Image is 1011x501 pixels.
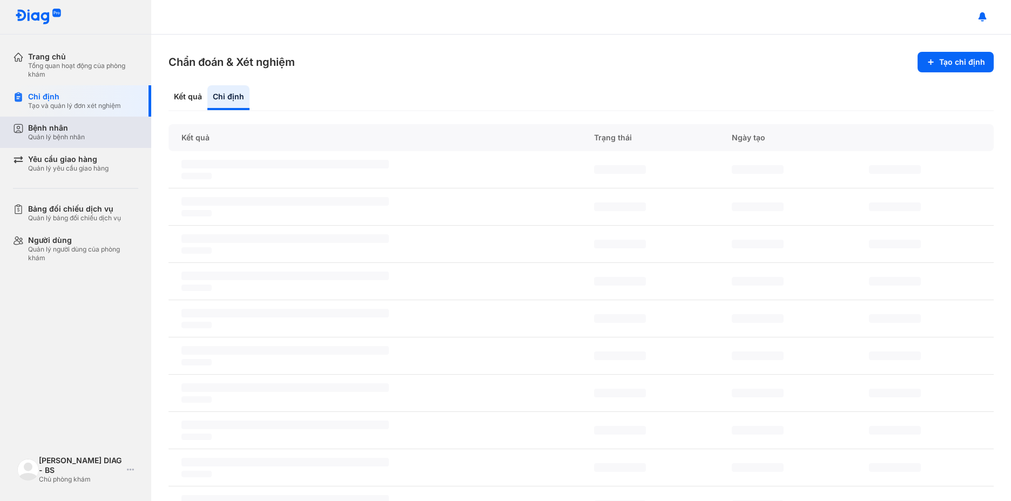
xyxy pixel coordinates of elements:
span: ‌ [594,240,646,248]
span: ‌ [181,160,389,168]
span: ‌ [732,202,784,211]
div: Quản lý yêu cầu giao hàng [28,164,109,173]
span: ‌ [181,458,389,466]
div: Kết quả [168,85,207,110]
div: Tổng quan hoạt động của phòng khám [28,62,138,79]
span: ‌ [869,426,921,435]
span: ‌ [181,173,212,179]
button: Tạo chỉ định [918,52,994,72]
span: ‌ [732,463,784,472]
span: ‌ [594,463,646,472]
div: Quản lý người dùng của phòng khám [28,245,138,262]
div: Kết quả [168,124,581,151]
div: Người dùng [28,235,138,245]
span: ‌ [869,277,921,286]
span: ‌ [181,471,212,477]
span: ‌ [732,165,784,174]
h3: Chẩn đoán & Xét nghiệm [168,55,295,70]
img: logo [17,459,39,480]
span: ‌ [181,346,389,355]
span: ‌ [181,247,212,254]
div: Yêu cầu giao hàng [28,154,109,164]
div: [PERSON_NAME] DIAG - BS [39,456,123,475]
span: ‌ [869,463,921,472]
span: ‌ [869,314,921,323]
span: ‌ [181,421,389,429]
span: ‌ [181,210,212,216]
span: ‌ [594,277,646,286]
span: ‌ [181,322,212,328]
span: ‌ [181,383,389,392]
span: ‌ [181,434,212,440]
span: ‌ [594,314,646,323]
span: ‌ [869,202,921,211]
span: ‌ [594,426,646,435]
div: Trang chủ [28,52,138,62]
div: Chỉ định [28,92,121,101]
img: logo [15,9,62,25]
span: ‌ [181,359,212,365]
span: ‌ [732,351,784,360]
span: ‌ [869,240,921,248]
span: ‌ [732,389,784,397]
div: Ngày tạo [719,124,857,151]
span: ‌ [594,165,646,174]
span: ‌ [181,234,389,243]
div: Trạng thái [581,124,719,151]
div: Chỉ định [207,85,250,110]
div: Tạo và quản lý đơn xét nghiệm [28,101,121,110]
span: ‌ [869,351,921,360]
div: Bệnh nhân [28,123,85,133]
span: ‌ [594,351,646,360]
span: ‌ [869,165,921,174]
div: Quản lý bệnh nhân [28,133,85,141]
span: ‌ [181,197,389,206]
span: ‌ [732,240,784,248]
span: ‌ [181,396,212,403]
span: ‌ [732,277,784,286]
div: Quản lý bảng đối chiếu dịch vụ [28,214,121,222]
div: Chủ phòng khám [39,475,123,484]
div: Bảng đối chiếu dịch vụ [28,204,121,214]
span: ‌ [594,389,646,397]
span: ‌ [181,309,389,317]
span: ‌ [732,314,784,323]
span: ‌ [181,285,212,291]
span: ‌ [594,202,646,211]
span: ‌ [732,426,784,435]
span: ‌ [181,272,389,280]
span: ‌ [869,389,921,397]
